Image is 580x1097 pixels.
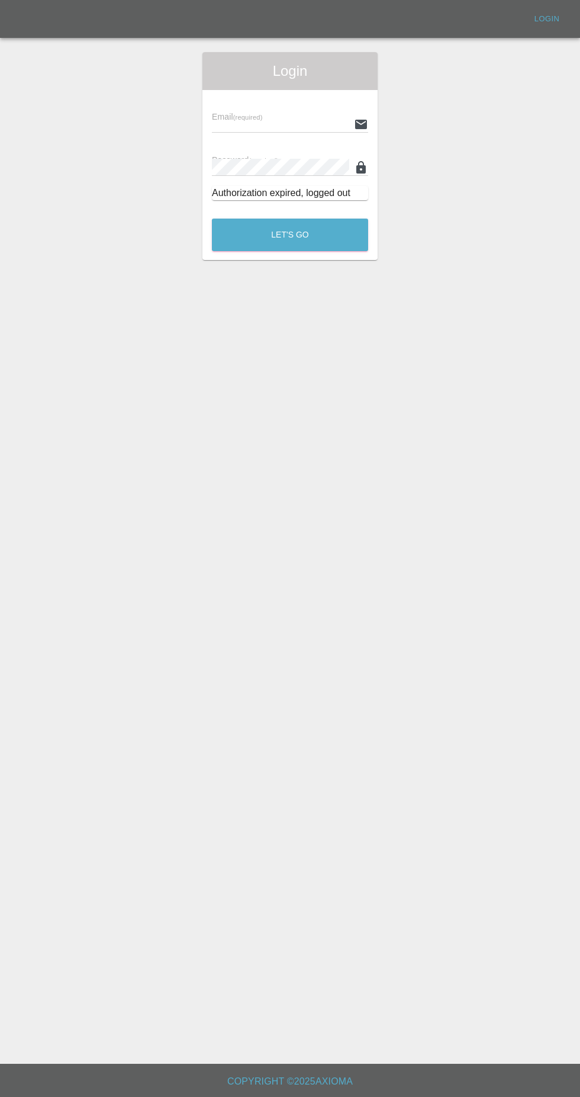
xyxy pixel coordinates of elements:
[212,112,262,121] span: Email
[212,62,368,81] span: Login
[9,1073,571,1090] h6: Copyright © 2025 Axioma
[212,155,278,165] span: Password
[212,186,368,200] div: Authorization expired, logged out
[233,114,263,121] small: (required)
[249,157,279,164] small: (required)
[528,10,566,28] a: Login
[212,219,368,251] button: Let's Go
